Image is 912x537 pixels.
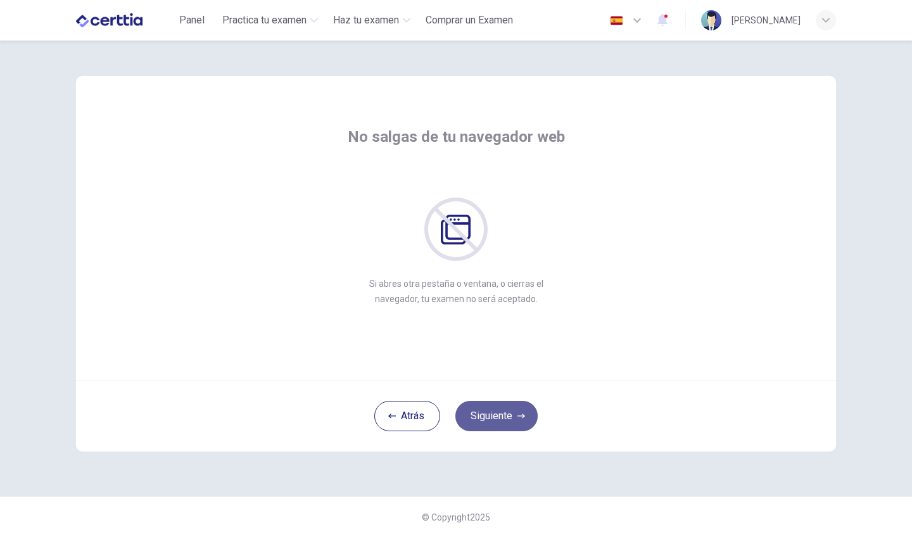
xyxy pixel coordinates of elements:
span: Panel [179,13,205,28]
p: navegador, tu examen no será aceptado. [369,291,543,306]
span: Comprar un Examen [426,13,513,28]
a: CERTTIA logo [76,8,172,33]
div: [PERSON_NAME] [731,13,801,28]
span: © Copyright 2025 [422,512,490,522]
button: Siguiente [455,401,538,431]
button: Haz tu examen [328,9,415,32]
button: Panel [172,9,212,32]
span: No salgas de tu navegador web [348,127,565,147]
img: es [609,16,624,25]
button: Atrás [374,401,440,431]
img: CERTTIA logo [76,8,142,33]
span: Practica tu examen [222,13,307,28]
img: Profile picture [701,10,721,30]
p: Si abres otra pestaña o ventana, o cierras el [369,276,543,291]
button: Comprar un Examen [421,9,518,32]
button: Practica tu examen [217,9,323,32]
span: Haz tu examen [333,13,399,28]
